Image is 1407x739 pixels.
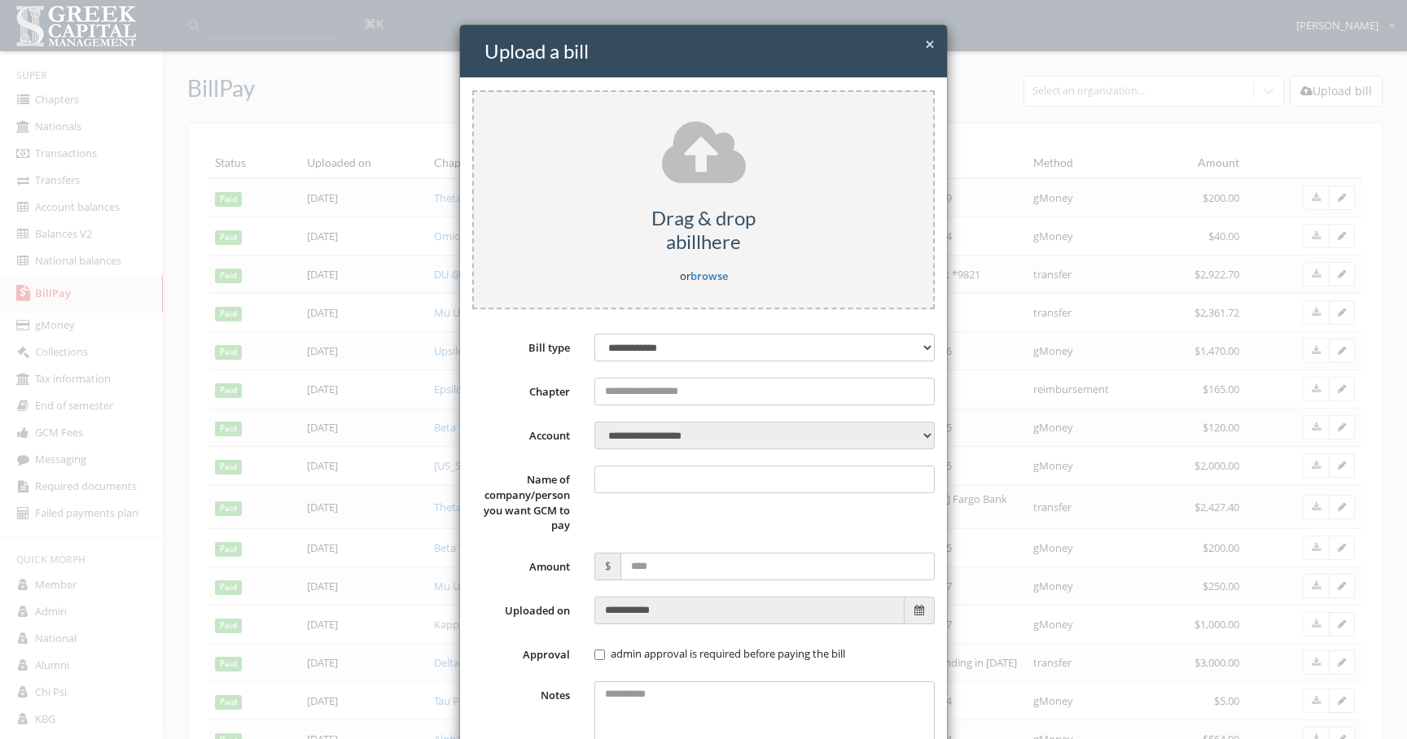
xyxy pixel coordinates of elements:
span: $ [594,553,620,580]
label: Account [460,422,582,444]
h5: Drag & drop a bill here [474,207,933,254]
label: Chapter [460,378,582,400]
span: × [925,33,935,55]
label: Bill type [460,335,582,356]
label: admin approval is required before paying the bill [594,646,845,662]
div: or [472,90,935,309]
input: admin approval is required before paying the bill [594,649,605,660]
a: browse [690,269,728,283]
label: Amount [460,553,582,575]
label: Approval [460,641,582,662]
label: Name of company/person you want GCM to pay [460,466,582,532]
label: Notes [460,682,582,703]
label: Uploaded on [460,597,582,619]
h4: Upload a bill [484,37,935,65]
